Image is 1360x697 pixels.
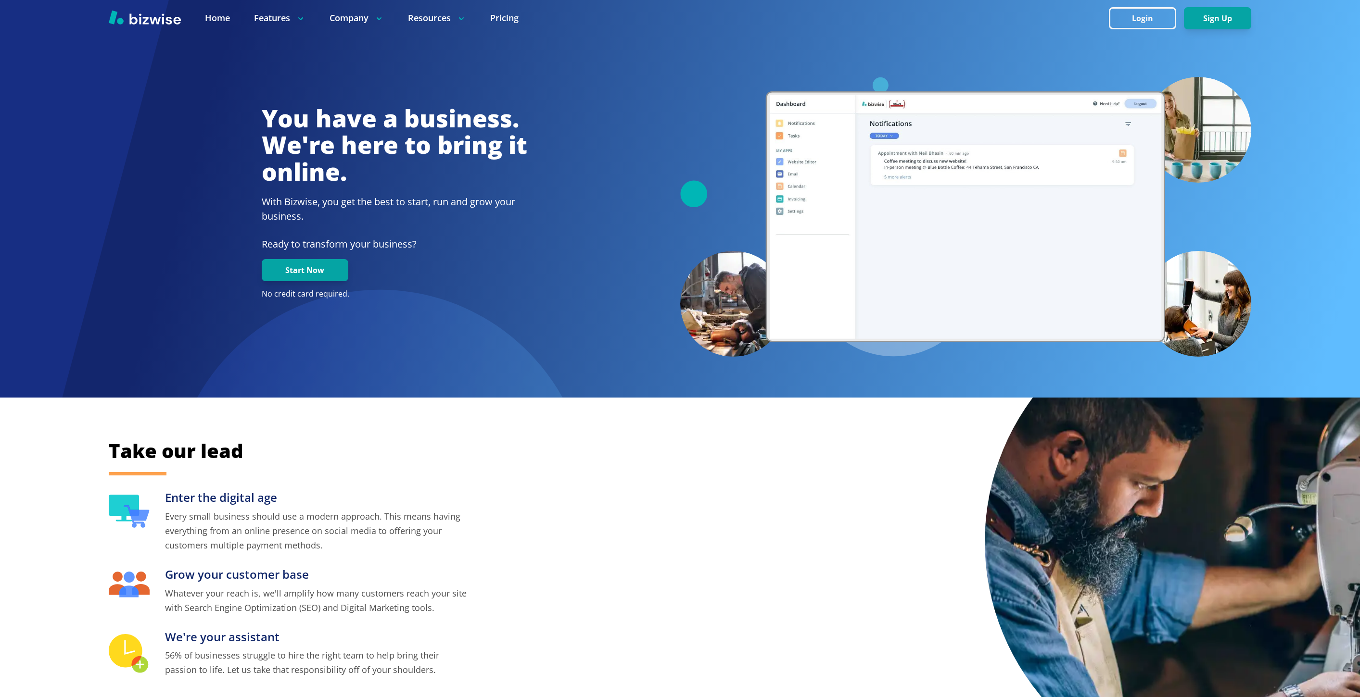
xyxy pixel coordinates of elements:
a: Login [1109,14,1184,23]
h2: With Bizwise, you get the best to start, run and grow your business. [262,195,527,224]
button: Login [1109,7,1176,29]
p: Features [254,12,305,24]
img: We're your assistant Icon [109,634,150,674]
p: Ready to transform your business? [262,237,527,251]
h3: Enter the digital age [165,490,470,506]
p: Company [330,12,384,24]
button: Sign Up [1184,7,1251,29]
p: Every small business should use a modern approach. This means having everything from an online pr... [165,509,470,552]
img: Bizwise Logo [109,10,181,25]
h3: Grow your customer base [165,567,470,583]
p: 56% of businesses struggle to hire the right team to help bring their passion to life. Let us tak... [165,648,470,677]
p: Resources [408,12,466,24]
a: Sign Up [1184,14,1251,23]
h3: We're your assistant [165,629,470,645]
img: Enter the digital age Icon [109,495,150,527]
button: Start Now [262,259,348,281]
a: Pricing [490,12,519,24]
h1: You have a business. We're here to bring it online. [262,105,527,186]
p: No credit card required. [262,289,527,299]
p: Whatever your reach is, we'll amplify how many customers reach your site with Search Engine Optim... [165,586,470,615]
img: Grow your customer base Icon [109,572,150,597]
h2: Take our lead [109,438,830,464]
a: Start Now [262,266,348,275]
a: Home [205,12,230,24]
